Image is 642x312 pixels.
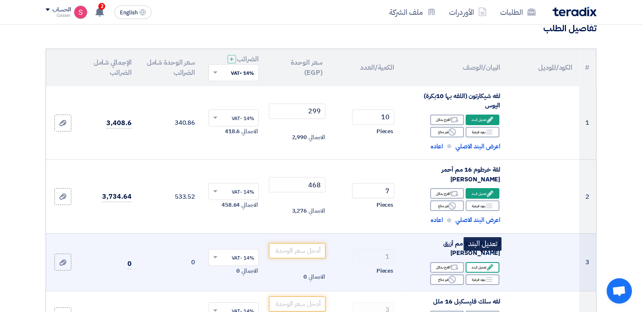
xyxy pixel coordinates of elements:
td: 3 [579,233,596,291]
ng-select: VAT [209,249,259,266]
input: RFQ_STEP1.ITEMS.2.AMOUNT_TITLE [352,183,394,198]
input: RFQ_STEP1.ITEMS.2.AMOUNT_TITLE [352,109,394,125]
h3: تفاصيل الطلب [46,22,596,35]
span: لفه سلك فليسكبل 16 ملل [433,297,500,306]
img: Teradix logo [553,7,596,16]
button: English [114,5,152,19]
span: 0 [236,267,240,275]
span: الاجمالي [241,267,257,275]
div: بنود فرعية [466,200,499,211]
td: 0 [138,233,202,291]
span: 3,276 [292,207,307,215]
th: سعر الوحدة (EGP) [265,49,329,86]
div: غير متاح [430,274,464,285]
a: Open chat [607,278,632,304]
span: 458.64 [222,201,240,209]
th: الضرائب [202,49,265,86]
div: بنود فرعية [466,127,499,137]
span: 3,408.6 [106,118,131,129]
span: Pieces [377,201,393,209]
th: سعر الوحدة شامل الضرائب [138,49,202,86]
ng-select: VAT [209,109,259,126]
th: الكود/الموديل [507,49,579,86]
span: الاجمالي [241,127,257,136]
span: اعاده [431,142,443,151]
span: اعاده [431,215,443,225]
div: تعديل البند [463,237,501,251]
a: الأوردرات [442,2,493,22]
a: ملف الشركة [382,2,442,22]
td: 340.86 [138,86,202,160]
div: لفة خرطوم 16 مم أحمر [PERSON_NAME] [408,165,500,184]
th: # [579,49,596,86]
ng-select: VAT [209,183,259,200]
div: اقترح بدائل [430,262,464,273]
span: الاجمالي [309,207,325,215]
div: تعديل البند [466,262,499,273]
th: الإجمالي شامل الضرائب [80,49,138,86]
div: الحساب [52,6,70,14]
span: 2,990 [292,133,307,142]
a: الطلبات [493,2,542,22]
span: 418.6 [225,127,240,136]
span: الاجمالي [309,133,325,142]
div: غير متاح [430,127,464,137]
input: أدخل سعر الوحدة [269,296,326,312]
td: 2 [579,160,596,234]
div: تعديل البند [466,188,499,199]
img: unnamed_1748516558010.png [74,5,87,19]
span: 0 [127,259,132,269]
span: 2 [98,3,105,10]
input: أدخل سعر الوحدة [269,177,326,192]
th: البيان/الوصف [401,49,507,86]
span: الاجمالي [309,273,325,281]
span: اعرض البند الاصلي [455,215,500,225]
span: + [230,54,234,64]
input: أدخل سعر الوحدة [269,243,326,258]
span: English [120,10,138,16]
th: الكمية/العدد [329,49,401,86]
input: أدخل سعر الوحدة [269,104,326,119]
div: تعديل البند [466,115,499,125]
div: غير متاح [430,200,464,211]
div: لفه شيكارتون (اللفه بها 10بكرة) اليوس [408,91,500,110]
span: الاجمالي [241,201,257,209]
span: اعرض البند الاصلي [455,142,500,151]
div: اقترح بدائل [430,115,464,125]
span: Pieces [377,127,393,136]
div: بنود فرعية [466,274,499,285]
div: Gasser [46,13,70,18]
span: 3,734.64 [102,192,131,202]
input: RFQ_STEP1.ITEMS.2.AMOUNT_TITLE [352,249,394,264]
span: Pieces [377,267,393,275]
td: 1 [579,86,596,160]
td: 533.52 [138,160,202,234]
span: لفة خرطوم 16 مم أزرق [PERSON_NAME] [443,239,500,258]
span: 0 [303,273,307,281]
div: اقترح بدائل [430,188,464,199]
